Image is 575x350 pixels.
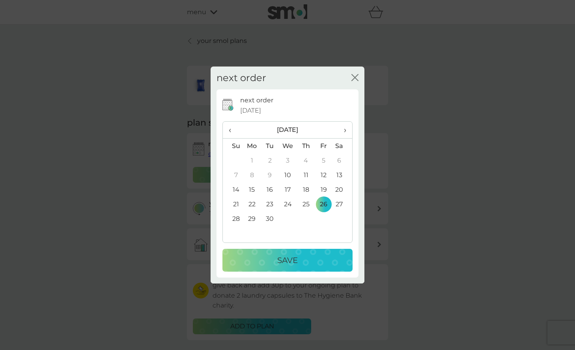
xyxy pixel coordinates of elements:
[243,211,261,226] td: 29
[279,168,297,182] td: 10
[338,122,346,138] span: ›
[332,139,352,154] th: Sa
[332,197,352,211] td: 27
[243,122,332,139] th: [DATE]
[223,168,243,182] td: 7
[223,211,243,226] td: 28
[351,74,358,82] button: close
[243,168,261,182] td: 8
[243,139,261,154] th: Mo
[261,139,279,154] th: Tu
[297,182,315,197] td: 18
[261,182,279,197] td: 16
[279,182,297,197] td: 17
[315,139,332,154] th: Fr
[315,197,332,211] td: 26
[223,182,243,197] td: 14
[240,95,273,106] p: next order
[297,197,315,211] td: 25
[332,168,352,182] td: 13
[315,168,332,182] td: 12
[229,122,237,138] span: ‹
[217,72,266,84] h2: next order
[297,153,315,168] td: 4
[222,249,353,272] button: Save
[223,197,243,211] td: 21
[261,211,279,226] td: 30
[240,106,261,116] span: [DATE]
[297,139,315,154] th: Th
[261,168,279,182] td: 9
[277,254,298,267] p: Save
[279,197,297,211] td: 24
[261,153,279,168] td: 2
[279,139,297,154] th: We
[315,182,332,197] td: 19
[223,139,243,154] th: Su
[243,182,261,197] td: 15
[261,197,279,211] td: 23
[315,153,332,168] td: 5
[332,153,352,168] td: 6
[243,153,261,168] td: 1
[279,153,297,168] td: 3
[243,197,261,211] td: 22
[297,168,315,182] td: 11
[332,182,352,197] td: 20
